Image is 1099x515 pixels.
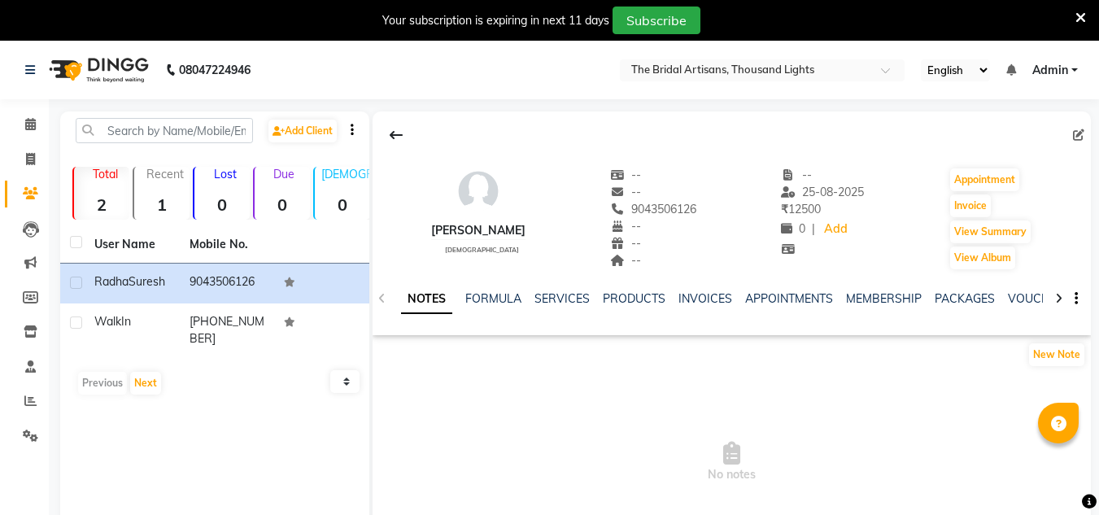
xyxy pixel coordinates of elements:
th: User Name [85,226,180,264]
th: Mobile No. [180,226,275,264]
p: Lost [201,167,250,181]
a: INVOICES [678,291,732,306]
span: Suresh [129,274,165,289]
a: Add Client [268,120,337,142]
button: Subscribe [613,7,700,34]
button: View Summary [950,220,1031,243]
a: PRODUCTS [603,291,665,306]
span: Walk [94,314,121,329]
a: MEMBERSHIP [846,291,922,306]
p: [DEMOGRAPHIC_DATA] [321,167,370,181]
input: Search by Name/Mobile/Email/Code [76,118,253,143]
a: PACKAGES [935,291,995,306]
img: avatar [454,167,503,216]
span: -- [610,253,641,268]
a: SERVICES [534,291,590,306]
p: Due [258,167,310,181]
button: Next [130,372,161,395]
div: Back to Client [379,120,413,151]
img: logo [41,47,153,93]
span: In [121,314,131,329]
td: [PHONE_NUMBER] [180,303,275,357]
span: -- [781,168,812,182]
button: Invoice [950,194,991,217]
p: Recent [141,167,190,181]
span: -- [610,185,641,199]
span: ₹ [781,202,788,216]
iframe: chat widget [1031,450,1083,499]
button: Appointment [950,168,1019,191]
strong: 0 [194,194,250,215]
span: 0 [781,221,805,236]
span: -- [610,219,641,233]
b: 08047224946 [179,47,251,93]
strong: 1 [134,194,190,215]
span: 9043506126 [610,202,696,216]
strong: 2 [74,194,129,215]
a: VOUCHERS [1008,291,1072,306]
a: FORMULA [465,291,521,306]
span: -- [610,168,641,182]
span: Admin [1032,62,1068,79]
span: 25-08-2025 [781,185,864,199]
span: | [812,220,815,238]
strong: 0 [255,194,310,215]
p: Total [81,167,129,181]
button: View Album [950,247,1015,269]
span: Radha [94,274,129,289]
button: New Note [1029,343,1084,366]
a: Add [822,218,850,241]
div: Your subscription is expiring in next 11 days [382,12,609,29]
span: [DEMOGRAPHIC_DATA] [445,246,519,254]
td: 9043506126 [180,264,275,303]
div: [PERSON_NAME] [431,222,526,239]
strong: 0 [315,194,370,215]
a: APPOINTMENTS [745,291,833,306]
a: NOTES [401,285,452,314]
span: -- [610,236,641,251]
span: 12500 [781,202,821,216]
